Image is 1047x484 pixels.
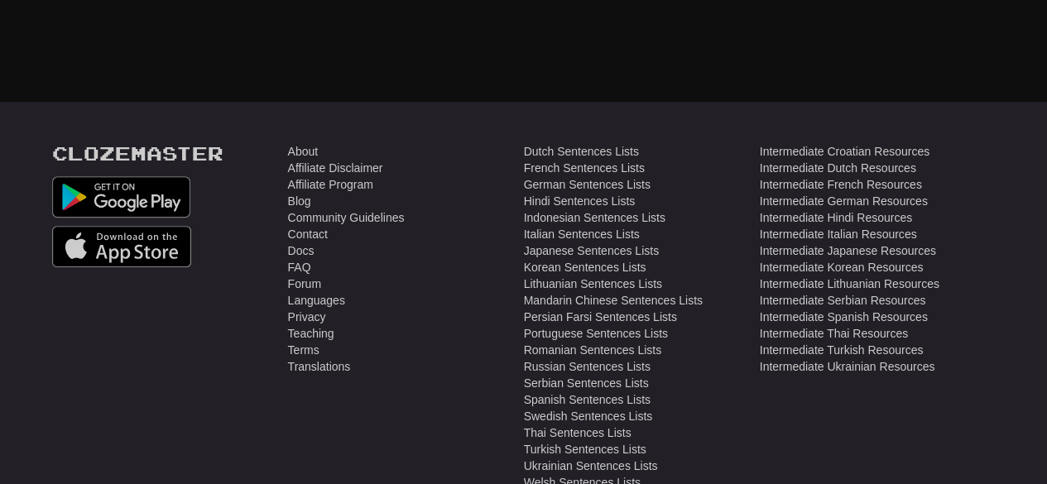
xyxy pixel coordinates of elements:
[524,193,636,209] a: Hindi Sentences Lists
[760,193,928,209] a: Intermediate German Resources
[52,143,223,164] a: Clozemaster
[524,458,658,474] a: Ukrainian Sentences Lists
[524,276,662,292] a: Lithuanian Sentences Lists
[760,160,916,176] a: Intermediate Dutch Resources
[760,259,924,276] a: Intermediate Korean Resources
[524,209,665,226] a: Indonesian Sentences Lists
[288,143,319,160] a: About
[524,391,651,408] a: Spanish Sentences Lists
[288,276,321,292] a: Forum
[760,209,912,226] a: Intermediate Hindi Resources
[524,160,645,176] a: French Sentences Lists
[760,309,928,325] a: Intermediate Spanish Resources
[760,242,936,259] a: Intermediate Japanese Resources
[288,325,334,342] a: Teaching
[760,292,926,309] a: Intermediate Serbian Resources
[760,176,922,193] a: Intermediate French Resources
[288,259,311,276] a: FAQ
[760,143,929,160] a: Intermediate Croatian Resources
[524,143,639,160] a: Dutch Sentences Lists
[288,209,405,226] a: Community Guidelines
[524,424,632,441] a: Thai Sentences Lists
[760,342,924,358] a: Intermediate Turkish Resources
[524,176,651,193] a: German Sentences Lists
[524,259,646,276] a: Korean Sentences Lists
[524,242,659,259] a: Japanese Sentences Lists
[288,292,345,309] a: Languages
[760,358,935,375] a: Intermediate Ukrainian Resources
[524,441,646,458] a: Turkish Sentences Lists
[524,309,677,325] a: Persian Farsi Sentences Lists
[524,358,651,375] a: Russian Sentences Lists
[288,342,319,358] a: Terms
[524,226,640,242] a: Italian Sentences Lists
[524,342,662,358] a: Romanian Sentences Lists
[288,176,373,193] a: Affiliate Program
[288,193,311,209] a: Blog
[52,226,192,267] img: Get it on App Store
[760,226,917,242] a: Intermediate Italian Resources
[288,358,351,375] a: Translations
[524,408,653,424] a: Swedish Sentences Lists
[524,375,649,391] a: Serbian Sentences Lists
[288,160,383,176] a: Affiliate Disclaimer
[288,242,315,259] a: Docs
[524,292,703,309] a: Mandarin Chinese Sentences Lists
[288,226,328,242] a: Contact
[288,309,326,325] a: Privacy
[524,325,668,342] a: Portuguese Sentences Lists
[52,176,191,218] img: Get it on Google Play
[760,325,909,342] a: Intermediate Thai Resources
[760,276,939,292] a: Intermediate Lithuanian Resources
